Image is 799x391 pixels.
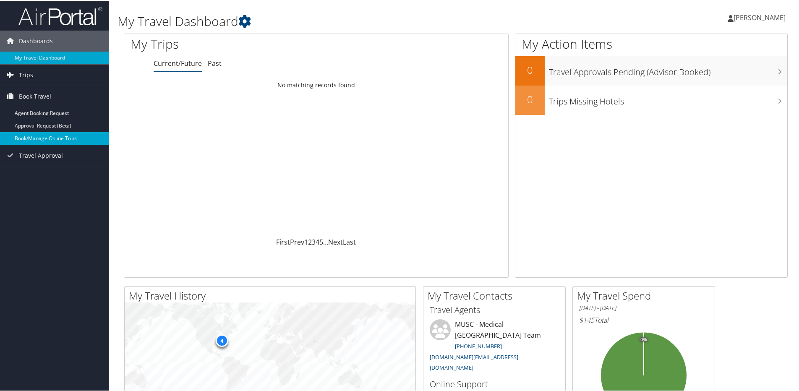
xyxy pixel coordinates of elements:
[734,12,786,21] span: [PERSON_NAME]
[430,378,559,389] h3: Online Support
[290,237,304,246] a: Prev
[549,61,787,77] h3: Travel Approvals Pending (Advisor Booked)
[117,12,569,29] h1: My Travel Dashboard
[430,303,559,315] h3: Travel Agents
[515,91,545,106] h2: 0
[308,237,312,246] a: 2
[579,303,708,311] h6: [DATE] - [DATE]
[124,77,508,92] td: No matching records found
[19,30,53,51] span: Dashboards
[131,34,342,52] h1: My Trips
[19,144,63,165] span: Travel Approval
[428,288,565,302] h2: My Travel Contacts
[19,64,33,85] span: Trips
[316,237,319,246] a: 4
[215,334,228,346] div: 4
[129,288,415,302] h2: My Travel History
[426,318,563,374] li: MUSC - Medical [GEOGRAPHIC_DATA] Team
[579,315,594,324] span: $145
[319,237,323,246] a: 5
[276,237,290,246] a: First
[154,58,202,67] a: Current/Future
[312,237,316,246] a: 3
[328,237,343,246] a: Next
[549,91,787,107] h3: Trips Missing Hotels
[640,336,647,341] tspan: 0%
[18,5,102,25] img: airportal-logo.png
[455,341,502,349] a: [PHONE_NUMBER]
[19,85,51,106] span: Book Travel
[579,315,708,324] h6: Total
[515,34,787,52] h1: My Action Items
[515,62,545,76] h2: 0
[323,237,328,246] span: …
[430,352,518,371] a: [DOMAIN_NAME][EMAIL_ADDRESS][DOMAIN_NAME]
[577,288,715,302] h2: My Travel Spend
[304,237,308,246] a: 1
[728,4,794,29] a: [PERSON_NAME]
[515,85,787,114] a: 0Trips Missing Hotels
[515,55,787,85] a: 0Travel Approvals Pending (Advisor Booked)
[208,58,222,67] a: Past
[343,237,356,246] a: Last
